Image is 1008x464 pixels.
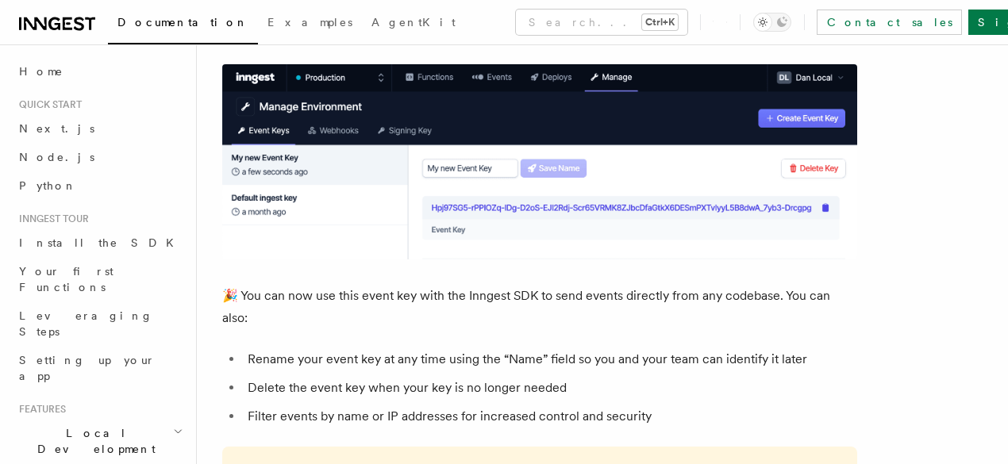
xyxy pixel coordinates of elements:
a: Setting up your app [13,346,187,390]
a: Contact sales [817,10,962,35]
span: Python [19,179,77,192]
span: Quick start [13,98,82,111]
a: Home [13,57,187,86]
span: Documentation [117,16,248,29]
button: Local Development [13,419,187,463]
span: AgentKit [371,16,456,29]
span: Features [13,403,66,416]
button: Toggle dark mode [753,13,791,32]
li: Filter events by name or IP addresses for increased control and security [243,405,857,428]
span: Node.js [19,151,94,163]
span: Install the SDK [19,236,183,249]
span: Local Development [13,425,173,457]
p: 🎉 You can now use this event key with the Inngest SDK to send events directly from any codebase. ... [222,285,857,329]
a: Documentation [108,5,258,44]
a: Your first Functions [13,257,187,301]
li: Rename your event key at any time using the “Name” field so you and your team can identify it later [243,348,857,370]
a: Next.js [13,114,187,143]
a: Node.js [13,143,187,171]
a: Install the SDK [13,228,187,257]
a: Leveraging Steps [13,301,187,346]
button: Search...Ctrl+K [516,10,687,35]
a: Python [13,171,187,200]
span: Leveraging Steps [19,309,153,338]
kbd: Ctrl+K [642,14,678,30]
span: Home [19,63,63,79]
span: Setting up your app [19,354,156,382]
a: AgentKit [362,5,465,43]
a: Examples [258,5,362,43]
span: Inngest tour [13,213,89,225]
span: Next.js [19,122,94,135]
li: Delete the event key when your key is no longer needed [243,377,857,399]
img: A newly created Event Key in the Inngest Cloud dashboard [222,64,857,259]
span: Your first Functions [19,265,113,293]
span: Examples [267,16,352,29]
